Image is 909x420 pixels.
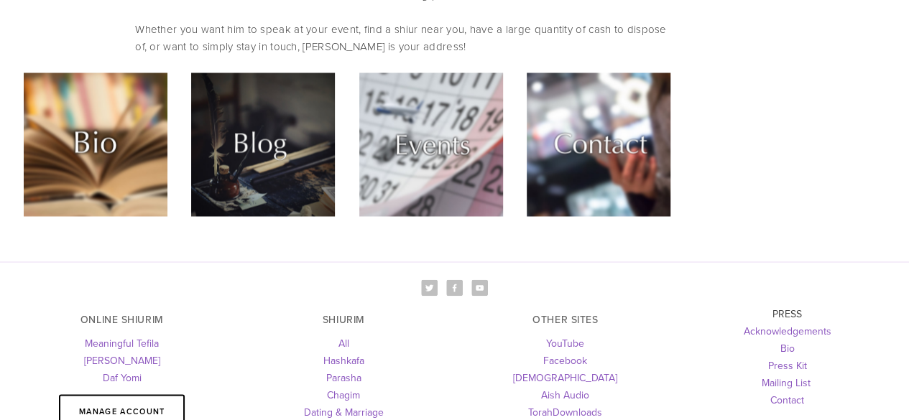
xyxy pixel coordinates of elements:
a: Mailing List [761,375,810,389]
a: YouTube [546,335,584,350]
h3: SHIURIM [245,313,443,325]
a: Meaningful Tefila [85,335,159,350]
a: Press Kit [767,358,806,372]
a: Bio [780,340,794,355]
a: [PERSON_NAME] [84,353,160,367]
a: Parasha [326,370,361,384]
a: [DEMOGRAPHIC_DATA] [513,370,617,384]
a: Dating & Marriage [304,404,384,419]
a: Acknowledgements [743,323,831,337]
a: Chagim [327,387,360,401]
p: Whether you want him to speak at your event, find a shiur near you, have a large quantity of cash... [135,21,670,55]
a: Daf Yomi [103,370,142,384]
a: TorahDownloads [528,404,602,419]
a: Hashkafa [323,353,364,367]
a: All [338,335,349,350]
a: Facebook [543,353,587,367]
a: Contact [770,392,804,406]
h3: OTHER SITES [467,313,665,325]
a: Aish Audio [541,387,589,401]
h3: ONLINE SHIURIM [24,313,221,325]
